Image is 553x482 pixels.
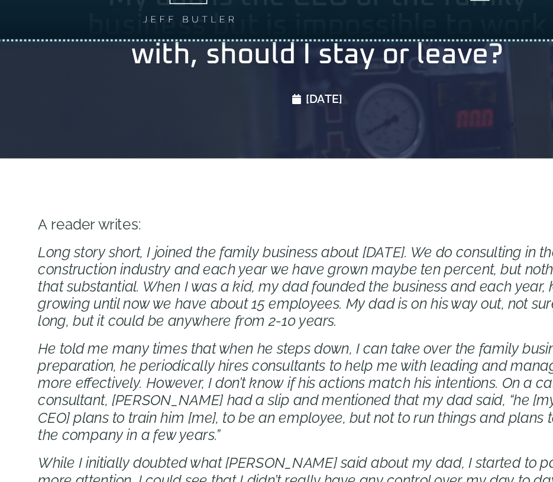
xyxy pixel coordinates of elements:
time: [DATE] [267,118,297,130]
span: A reader writes: [47,220,132,234]
span: Long story short, I joined the family business about [DATE]. We do consulting in the construction... [47,242,500,313]
span: He told me many times that when he steps down, I can take over the family business. In preparatio... [47,322,505,407]
a: [DATE] [256,117,297,131]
